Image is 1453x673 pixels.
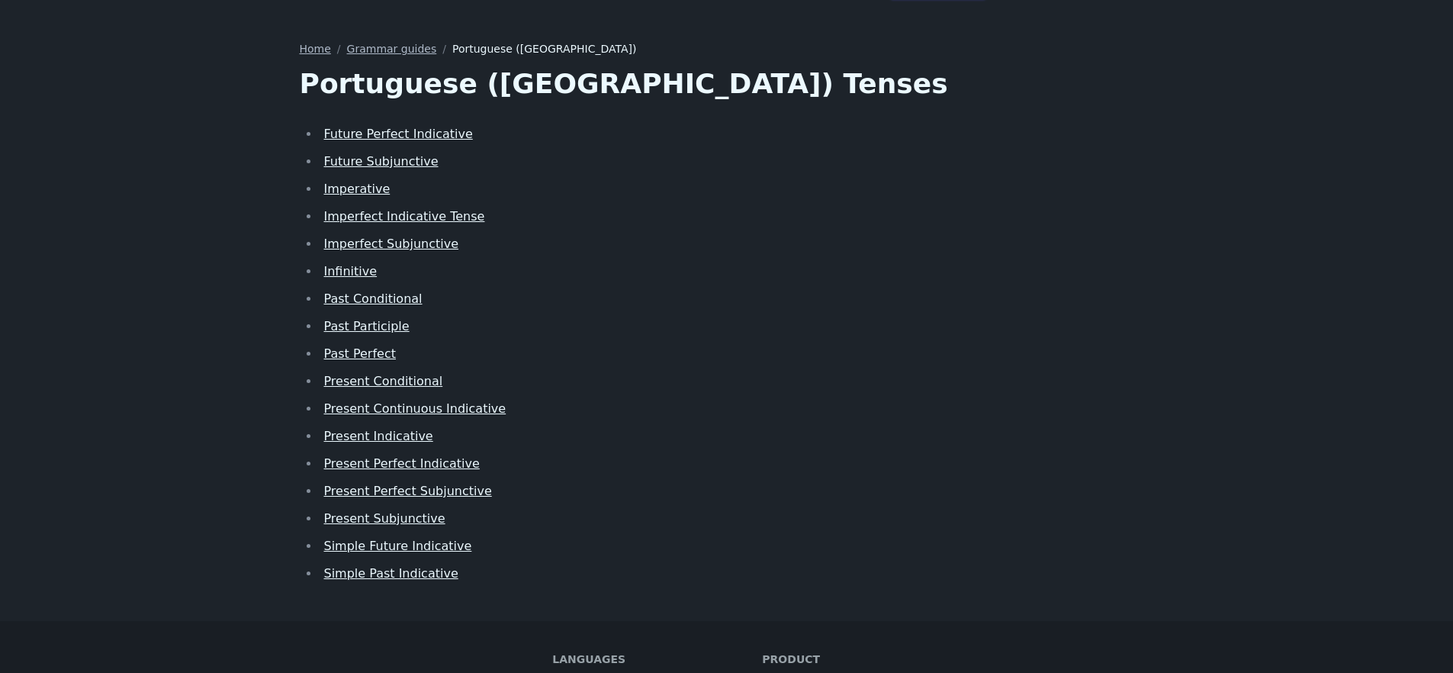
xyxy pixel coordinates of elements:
[300,41,331,56] a: Home
[324,154,439,169] a: Future Subjunctive
[324,127,473,141] a: Future Perfect Indicative
[324,566,458,581] a: Simple Past Indicative
[337,41,341,56] span: /
[324,539,472,553] a: Simple Future Indicative
[324,209,485,224] a: Imperfect Indicative Tense
[300,41,1154,56] nav: Breadcrumb
[324,456,480,471] a: Present Perfect Indicative
[324,237,459,251] a: Imperfect Subjunctive
[324,429,433,443] a: Present Indicative
[552,652,625,667] h6: Languages
[324,484,492,498] a: Present Perfect Subjunctive
[324,401,506,416] a: Present Continuous Indicative
[324,291,423,306] a: Past Conditional
[324,374,443,388] a: Present Conditional
[300,69,1154,99] h1: Portuguese ([GEOGRAPHIC_DATA]) Tenses
[324,319,410,333] a: Past Participle
[347,41,437,56] a: Grammar guides
[452,41,636,56] span: Portuguese ([GEOGRAPHIC_DATA])
[324,264,378,279] a: Infinitive
[324,182,391,196] a: Imperative
[324,346,396,361] a: Past Perfect
[442,41,446,56] span: /
[762,652,820,667] h6: Product
[324,511,445,526] a: Present Subjunctive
